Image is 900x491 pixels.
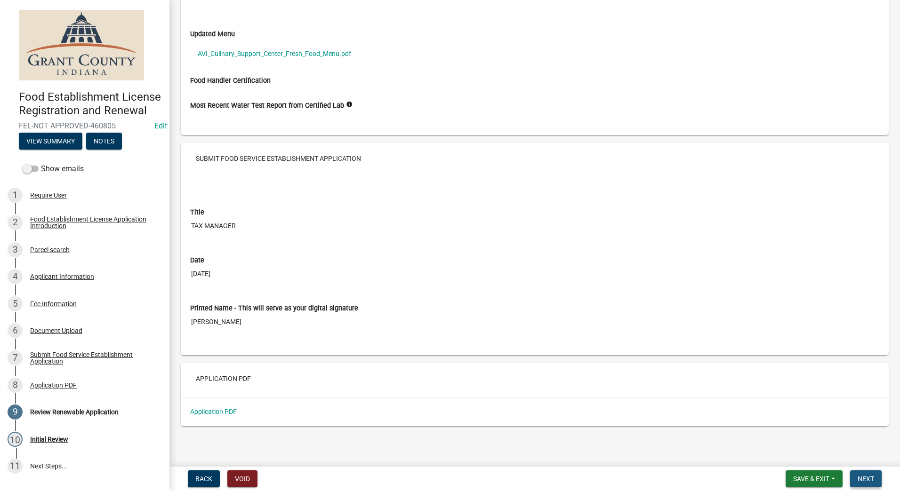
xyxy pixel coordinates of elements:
[8,188,23,203] div: 1
[8,404,23,420] div: 9
[30,327,82,334] div: Document Upload
[19,90,162,118] h4: Food Establishment License Registration and Renewal
[154,121,167,130] wm-modal-confirm: Edit Application Number
[30,409,119,415] div: Review Renewable Application
[30,301,77,307] div: Fee Information
[8,350,23,365] div: 7
[346,101,353,108] i: info
[8,269,23,284] div: 4
[30,192,67,198] div: Require User
[30,273,94,280] div: Applicant Information
[195,475,212,483] span: Back
[8,215,23,230] div: 2
[30,351,154,364] div: Submit Food Service Establishment Application
[188,470,220,487] button: Back
[190,43,879,64] a: AVI_Culinary_Support_Center_Fresh_Food_Menu.pdf
[19,10,144,80] img: Grant County, Indiana
[19,121,151,130] span: FEL-NOT APPROVED-460805
[30,436,68,443] div: Initial Review
[190,305,358,312] label: Printed Name - This will serve as your digital signature
[190,257,204,264] label: Date
[8,323,23,338] div: 6
[227,470,257,487] button: Void
[190,408,237,415] a: Application PDF
[190,103,344,109] label: Most Recent Water Test Report from Certified Lab
[850,470,882,487] button: Next
[30,216,154,229] div: Food Establishment License Application Introduction
[8,378,23,393] div: 8
[858,475,874,483] span: Next
[8,242,23,257] div: 3
[8,459,23,474] div: 11
[154,121,167,130] a: Edit
[30,246,70,253] div: Parcel search
[190,209,204,216] label: Title
[190,78,271,84] label: Food Handler Certification
[188,370,258,387] button: Application PDF
[19,138,82,145] wm-modal-confirm: Summary
[190,31,235,38] label: Updated Menu
[86,138,122,145] wm-modal-confirm: Notes
[8,432,23,447] div: 10
[786,470,843,487] button: Save & Exit
[86,133,122,150] button: Notes
[19,133,82,150] button: View Summary
[188,150,369,167] button: Submit Food Service Establishment Application
[30,382,77,388] div: Application PDF
[23,163,84,174] label: Show emails
[8,296,23,311] div: 5
[793,475,829,483] span: Save & Exit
